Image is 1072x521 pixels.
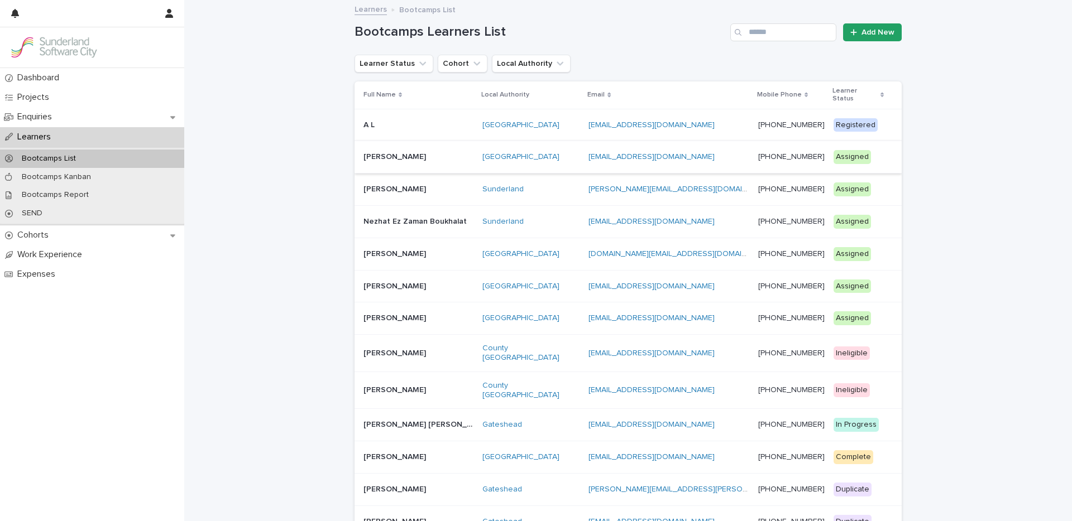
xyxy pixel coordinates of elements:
p: Bootcamps Report [13,190,98,200]
div: Complete [834,450,873,464]
div: In Progress [834,418,879,432]
a: [EMAIL_ADDRESS][DOMAIN_NAME] [588,282,715,290]
div: Assigned [834,247,871,261]
a: [GEOGRAPHIC_DATA] [482,452,559,462]
a: [DOMAIN_NAME][EMAIL_ADDRESS][DOMAIN_NAME] [588,250,775,258]
p: Bootcamps Kanban [13,172,100,182]
a: County [GEOGRAPHIC_DATA] [482,344,580,363]
p: [PERSON_NAME] [363,150,428,162]
a: [PHONE_NUMBER] [758,485,825,493]
a: [PHONE_NUMBER] [758,153,825,161]
p: SEND [13,209,51,218]
div: Assigned [834,311,871,325]
tr: [PERSON_NAME][PERSON_NAME] [GEOGRAPHIC_DATA] [EMAIL_ADDRESS][DOMAIN_NAME] [PHONE_NUMBER] Assigned [355,141,902,173]
a: [PHONE_NUMBER] [758,121,825,129]
a: Gateshead [482,420,522,430]
div: Assigned [834,150,871,164]
button: Local Authority [492,55,571,73]
a: County [GEOGRAPHIC_DATA] [482,381,580,400]
a: [EMAIL_ADDRESS][DOMAIN_NAME] [588,453,715,461]
p: [PERSON_NAME] [PERSON_NAME] [363,418,476,430]
div: Assigned [834,215,871,229]
a: [GEOGRAPHIC_DATA] [482,313,559,323]
div: Duplicate [834,483,872,496]
div: Assigned [834,279,871,293]
tr: [PERSON_NAME][PERSON_NAME] Sunderland [PERSON_NAME][EMAIL_ADDRESS][DOMAIN_NAME] [PHONE_NUMBER] As... [355,173,902,206]
a: [EMAIL_ADDRESS][DOMAIN_NAME] [588,349,715,357]
div: Registered [834,118,878,132]
p: [PERSON_NAME] [363,450,428,462]
p: Learner Status [832,85,878,105]
p: [PERSON_NAME] [363,346,428,358]
a: [PHONE_NUMBER] [758,349,825,357]
p: Bootcamps List [399,3,456,15]
a: [GEOGRAPHIC_DATA] [482,249,559,259]
a: [EMAIL_ADDRESS][DOMAIN_NAME] [588,153,715,161]
tr: [PERSON_NAME] [PERSON_NAME][PERSON_NAME] [PERSON_NAME] Gateshead [EMAIL_ADDRESS][DOMAIN_NAME] [PH... [355,409,902,441]
p: Nezhat Ez Zaman Boukhalat [363,215,469,226]
a: [EMAIL_ADDRESS][DOMAIN_NAME] [588,421,715,428]
a: [EMAIL_ADDRESS][DOMAIN_NAME] [588,121,715,129]
a: [PERSON_NAME][EMAIL_ADDRESS][DOMAIN_NAME] [588,185,776,193]
a: [PHONE_NUMBER] [758,314,825,322]
a: [PERSON_NAME][EMAIL_ADDRESS][PERSON_NAME][DOMAIN_NAME] [588,485,836,493]
a: [PHONE_NUMBER] [758,386,825,394]
a: [GEOGRAPHIC_DATA] [482,152,559,162]
p: [PERSON_NAME] [363,247,428,259]
p: Expenses [13,269,64,279]
button: Learner Status [355,55,433,73]
p: Full Name [363,89,396,101]
p: Cohorts [13,230,58,240]
a: [EMAIL_ADDRESS][DOMAIN_NAME] [588,314,715,322]
a: [PHONE_NUMBER] [758,421,825,428]
tr: [PERSON_NAME][PERSON_NAME] [GEOGRAPHIC_DATA] [EMAIL_ADDRESS][DOMAIN_NAME] [PHONE_NUMBER] Assigned [355,270,902,302]
tr: [PERSON_NAME][PERSON_NAME] [GEOGRAPHIC_DATA] [EMAIL_ADDRESS][DOMAIN_NAME] [PHONE_NUMBER] Assigned [355,302,902,335]
a: Gateshead [482,485,522,494]
p: Local Authority [481,89,529,101]
p: [PERSON_NAME] [363,383,428,395]
p: [PERSON_NAME] [363,279,428,291]
tr: [PERSON_NAME][PERSON_NAME] [GEOGRAPHIC_DATA] [EMAIL_ADDRESS][DOMAIN_NAME] [PHONE_NUMBER] Complete [355,441,902,474]
tr: [PERSON_NAME][PERSON_NAME] Gateshead [PERSON_NAME][EMAIL_ADDRESS][PERSON_NAME][DOMAIN_NAME] [PHON... [355,473,902,505]
p: [PERSON_NAME] [363,311,428,323]
a: Learners [355,2,387,15]
div: Ineligible [834,383,870,397]
tr: Nezhat Ez Zaman BoukhalatNezhat Ez Zaman Boukhalat Sunderland [EMAIL_ADDRESS][DOMAIN_NAME] [PHONE... [355,205,902,238]
p: Projects [13,92,58,103]
tr: [PERSON_NAME][PERSON_NAME] County [GEOGRAPHIC_DATA] [EMAIL_ADDRESS][DOMAIN_NAME] [PHONE_NUMBER] I... [355,335,902,372]
span: Add New [862,28,894,36]
tr: A LA L [GEOGRAPHIC_DATA] [EMAIL_ADDRESS][DOMAIN_NAME] [PHONE_NUMBER] Registered [355,109,902,141]
p: [PERSON_NAME] [363,483,428,494]
tr: [PERSON_NAME][PERSON_NAME] [GEOGRAPHIC_DATA] [DOMAIN_NAME][EMAIL_ADDRESS][DOMAIN_NAME] [PHONE_NUM... [355,238,902,270]
div: Assigned [834,182,871,196]
input: Search [730,23,836,41]
a: [EMAIL_ADDRESS][DOMAIN_NAME] [588,218,715,225]
a: [PHONE_NUMBER] [758,218,825,225]
p: Enquiries [13,112,61,122]
a: Sunderland [482,185,524,194]
p: Dashboard [13,73,68,83]
img: GVzBcg19RCOYju8xzymn [9,36,98,59]
a: Sunderland [482,217,524,226]
a: [PHONE_NUMBER] [758,282,825,290]
a: [GEOGRAPHIC_DATA] [482,282,559,291]
p: Work Experience [13,249,91,260]
a: [PHONE_NUMBER] [758,453,825,461]
p: Bootcamps List [13,154,85,163]
p: Email [587,89,605,101]
p: [PERSON_NAME] [363,182,428,194]
p: Learners [13,132,60,142]
a: [PHONE_NUMBER] [758,250,825,258]
p: A L [363,118,377,130]
a: Add New [843,23,902,41]
a: [PHONE_NUMBER] [758,185,825,193]
h1: Bootcamps Learners List [355,24,726,40]
div: Ineligible [834,346,870,360]
a: [GEOGRAPHIC_DATA] [482,120,559,130]
tr: [PERSON_NAME][PERSON_NAME] County [GEOGRAPHIC_DATA] [EMAIL_ADDRESS][DOMAIN_NAME] [PHONE_NUMBER] I... [355,372,902,409]
button: Cohort [438,55,487,73]
a: [EMAIL_ADDRESS][DOMAIN_NAME] [588,386,715,394]
p: Mobile Phone [757,89,802,101]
